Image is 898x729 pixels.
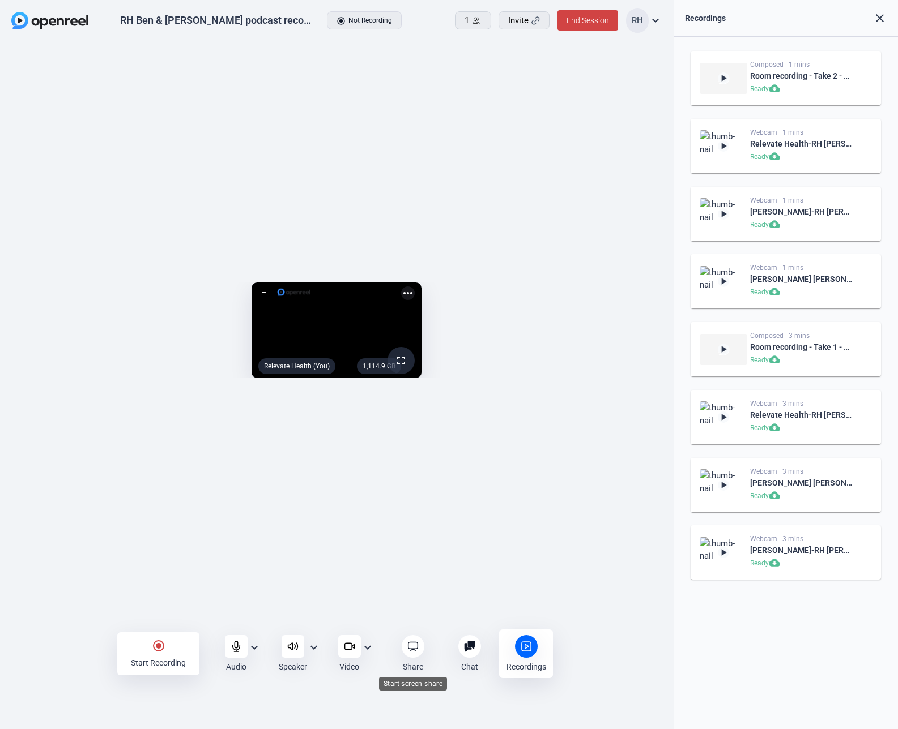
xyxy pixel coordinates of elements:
mat-icon: cloud_download [769,218,782,232]
img: thumb-nail [700,401,747,432]
div: Chat [461,661,478,672]
div: Room recording - Take 1 - backup [750,340,854,354]
div: Webcam | 3 mins [750,399,854,408]
img: OpenReel logo [11,12,88,29]
div: Composed | 1 mins [750,60,854,69]
div: Webcam | 1 mins [750,263,854,272]
img: thumb-nail [700,537,747,568]
span: Invite [508,14,529,27]
div: [PERSON_NAME] [PERSON_NAME] podcast recording-1760535421845-webcam [750,476,854,490]
div: Ready [750,422,854,435]
div: Relevate Health (You) [258,358,335,374]
img: thumb-nail [700,63,747,94]
div: Recordings [685,11,726,25]
button: Invite [499,11,550,29]
div: Webcam | 1 mins [750,196,854,205]
mat-icon: expand_more [361,641,374,654]
div: Start Recording [131,657,186,668]
mat-icon: play_arrow [718,72,729,84]
div: Start screen share [379,677,447,691]
div: Relevate Health-RH [PERSON_NAME] podcast recording-1760535859738-webcam [750,137,854,151]
mat-icon: play_arrow [718,479,729,491]
img: thumb-nail [700,198,747,229]
div: Video [339,661,359,672]
mat-icon: close [873,11,887,25]
mat-icon: play_arrow [718,411,729,423]
mat-icon: cloud_download [769,557,782,571]
button: 1 [455,11,491,29]
span: End Session [567,16,609,25]
div: Room recording - Take 2 - backup [750,69,854,83]
div: [PERSON_NAME]-RH [PERSON_NAME] podcast recording-1760535421866-webcam [750,543,854,557]
div: RH Ben & [PERSON_NAME] podcast recording [120,14,312,27]
mat-icon: play_arrow [718,208,729,220]
div: Ready [750,218,854,232]
mat-icon: cloud_download [769,354,782,367]
div: Ready [750,557,854,571]
div: Ready [750,490,854,503]
mat-icon: expand_more [248,641,261,654]
mat-icon: cloud_download [769,490,782,503]
div: [PERSON_NAME]-RH [PERSON_NAME] podcast recording-1760535859841-webcam [750,205,854,218]
div: Ready [750,151,854,164]
img: thumb-nail [700,469,747,500]
mat-icon: play_arrow [718,547,729,558]
div: [PERSON_NAME] [PERSON_NAME] podcast recording-1760535859814-webcam [750,272,854,286]
div: Webcam | 1 mins [750,128,854,137]
mat-icon: cloud_download [769,151,782,164]
mat-icon: cloud_download [769,422,782,435]
mat-icon: play_arrow [718,344,729,355]
div: Ready [750,83,854,96]
img: logo [276,286,311,298]
div: Ready [750,286,854,299]
div: Webcam | 3 mins [750,534,854,543]
mat-icon: fullscreen [394,354,408,367]
div: RH [626,8,649,33]
img: thumb-nail [700,334,747,365]
div: 1,114.9 GB [357,358,401,374]
mat-icon: cloud_download [769,83,782,96]
img: thumb-nail [700,266,747,297]
div: Audio [226,661,246,672]
button: End Session [557,10,618,31]
img: thumb-nail [700,130,747,161]
div: Ready [750,354,854,367]
mat-icon: radio_button_checked [152,639,165,653]
span: 1 [465,14,469,27]
mat-icon: expand_more [649,14,662,27]
div: Speaker [279,661,307,672]
div: Relevate Health-RH [PERSON_NAME] podcast recording-1760535421774-webcam [750,408,854,422]
div: Composed | 3 mins [750,331,854,340]
mat-icon: more_horiz [401,286,415,300]
mat-icon: play_arrow [718,140,729,152]
mat-icon: play_arrow [718,276,729,287]
div: Webcam | 3 mins [750,467,854,476]
div: Share [403,661,423,672]
mat-icon: cloud_download [769,286,782,299]
div: Recordings [507,661,546,672]
mat-icon: expand_more [307,641,321,654]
